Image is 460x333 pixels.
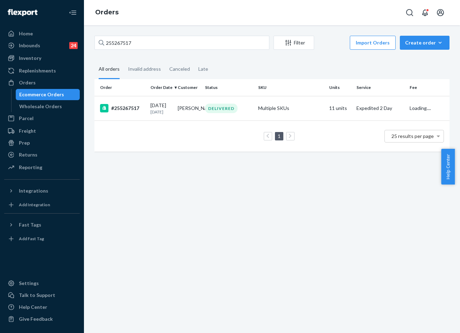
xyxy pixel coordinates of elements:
th: Service [354,79,407,96]
p: Expedited 2 Day [356,105,404,112]
div: Add Integration [19,202,50,208]
a: Wholesale Orders [16,101,80,112]
button: Fast Tags [4,219,80,230]
button: Help Center [441,149,455,185]
button: Open notifications [418,6,432,20]
div: Orders [19,79,36,86]
a: Add Fast Tag [4,233,80,244]
a: Parcel [4,113,80,124]
a: Orders [95,8,119,16]
th: Order [94,79,148,96]
div: Customer [178,84,199,90]
div: Integrations [19,187,48,194]
button: Close Navigation [66,6,80,20]
div: Add Fast Tag [19,236,44,242]
button: Integrations [4,185,80,196]
div: Inbounds [19,42,40,49]
div: Create order [405,39,444,46]
a: Talk to Support [4,290,80,301]
th: Order Date [148,79,175,96]
button: Open Search Box [403,6,417,20]
button: Give Feedback [4,313,80,325]
td: Multiple SKUs [255,96,326,120]
td: [PERSON_NAME] [175,96,202,120]
div: Settings [19,280,39,287]
div: Prep [19,139,30,146]
div: Fast Tags [19,221,41,228]
div: Reporting [19,164,42,171]
div: Parcel [19,115,34,122]
a: Prep [4,137,80,148]
button: Open account menu [433,6,447,20]
a: Orders [4,77,80,88]
input: Search orders [94,36,269,50]
th: SKU [255,79,326,96]
div: Filter [274,39,314,46]
div: Replenishments [19,67,56,74]
div: Wholesale Orders [19,103,62,110]
td: 11 units [326,96,354,120]
button: Filter [274,36,314,50]
p: [DATE] [150,109,172,115]
div: Give Feedback [19,315,53,322]
a: Reporting [4,162,80,173]
a: Settings [4,278,80,289]
div: All orders [99,60,120,79]
div: DELIVERED [205,104,238,113]
div: Inventory [19,55,41,62]
div: Ecommerce Orders [19,91,64,98]
div: Home [19,30,33,37]
a: Returns [4,149,80,160]
ol: breadcrumbs [90,2,124,23]
a: Ecommerce Orders [16,89,80,100]
td: Loading.... [407,96,450,120]
span: 25 results per page [391,133,434,139]
div: Talk to Support [19,292,55,299]
button: Import Orders [350,36,396,50]
div: Help Center [19,304,47,311]
th: Fee [407,79,450,96]
img: Flexport logo [8,9,37,16]
a: Home [4,28,80,39]
div: Freight [19,127,36,134]
div: 24 [69,42,78,49]
a: Inbounds24 [4,40,80,51]
a: Page 1 is your current page [276,133,282,139]
a: Inventory [4,53,80,64]
th: Units [326,79,354,96]
div: Invalid address [128,60,161,78]
div: Canceled [169,60,190,78]
div: [DATE] [150,102,172,115]
div: #255267517 [100,104,145,112]
div: Late [198,60,208,78]
button: Create order [400,36,450,50]
a: Add Integration [4,199,80,210]
th: Status [202,79,255,96]
a: Help Center [4,301,80,313]
a: Replenishments [4,65,80,76]
div: Returns [19,151,37,158]
a: Freight [4,125,80,137]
